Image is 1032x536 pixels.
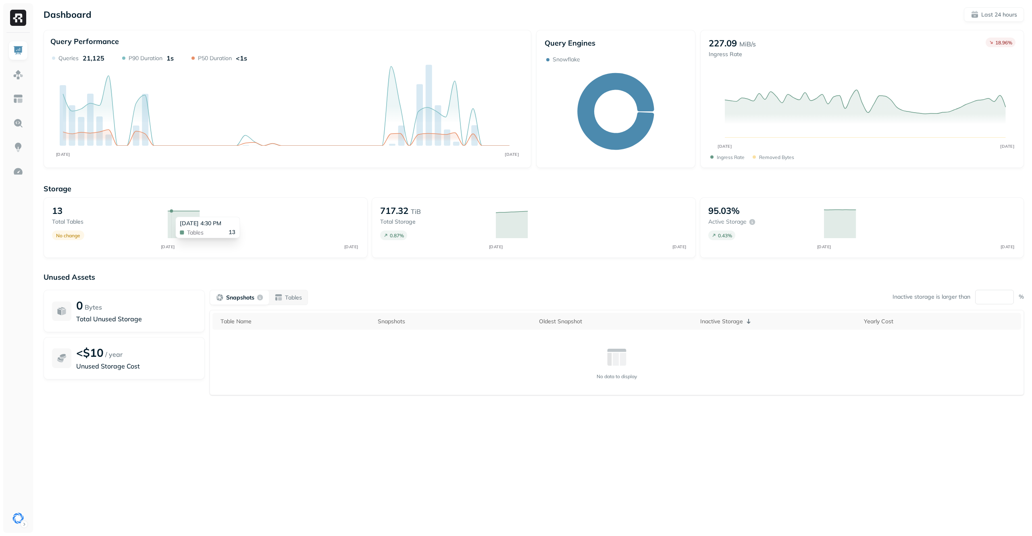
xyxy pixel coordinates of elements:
[44,9,92,20] p: Dashboard
[378,318,531,325] div: Snapshots
[672,244,686,249] tspan: [DATE]
[545,38,687,48] p: Query Engines
[717,154,745,160] p: Ingress Rate
[709,38,737,49] p: 227.09
[226,294,254,301] p: Snapshots
[995,40,1012,46] p: 18.96 %
[10,10,26,26] img: Ryft
[44,184,1024,193] p: Storage
[964,7,1024,22] button: Last 24 hours
[700,318,743,325] p: Inactive Storage
[13,45,23,56] img: Dashboard
[718,232,732,239] p: 0.43 %
[83,54,104,62] p: 21,125
[1001,144,1015,149] tspan: [DATE]
[76,361,196,371] p: Unused Storage Cost
[13,166,23,177] img: Optimization
[13,142,23,153] img: Insights
[380,218,488,226] p: Total storage
[285,294,302,301] p: Tables
[489,244,503,249] tspan: [DATE]
[58,54,79,62] p: Queries
[708,218,747,226] p: Active storage
[221,318,370,325] div: Table Name
[12,513,24,524] img: Singular
[893,293,970,301] p: Inactive storage is larger than
[539,318,692,325] div: Oldest Snapshot
[76,298,83,312] p: 0
[236,54,247,62] p: <1s
[52,218,160,226] p: Total tables
[708,205,740,216] p: 95.03%
[13,69,23,80] img: Assets
[1019,293,1024,301] p: %
[739,39,756,49] p: MiB/s
[344,244,358,249] tspan: [DATE]
[1000,244,1014,249] tspan: [DATE]
[160,244,175,249] tspan: [DATE]
[52,205,62,216] p: 13
[105,350,123,359] p: / year
[44,272,1024,282] p: Unused Assets
[13,94,23,104] img: Asset Explorer
[129,54,162,62] p: P90 Duration
[597,373,637,379] p: No data to display
[411,207,421,216] p: TiB
[76,345,104,360] p: <$10
[56,232,80,239] p: No change
[198,54,232,62] p: P50 Duration
[390,232,404,239] p: 0.87 %
[981,11,1017,19] p: Last 24 hours
[553,56,580,63] p: Snowflake
[85,302,102,312] p: Bytes
[505,152,519,157] tspan: [DATE]
[817,244,831,249] tspan: [DATE]
[759,154,794,160] p: Removed bytes
[50,37,119,46] p: Query Performance
[166,54,174,62] p: 1s
[718,144,732,149] tspan: [DATE]
[56,152,70,157] tspan: [DATE]
[709,50,756,58] p: Ingress Rate
[380,205,408,216] p: 717.32
[864,318,1017,325] div: Yearly Cost
[13,118,23,128] img: Query Explorer
[76,314,196,324] p: Total Unused Storage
